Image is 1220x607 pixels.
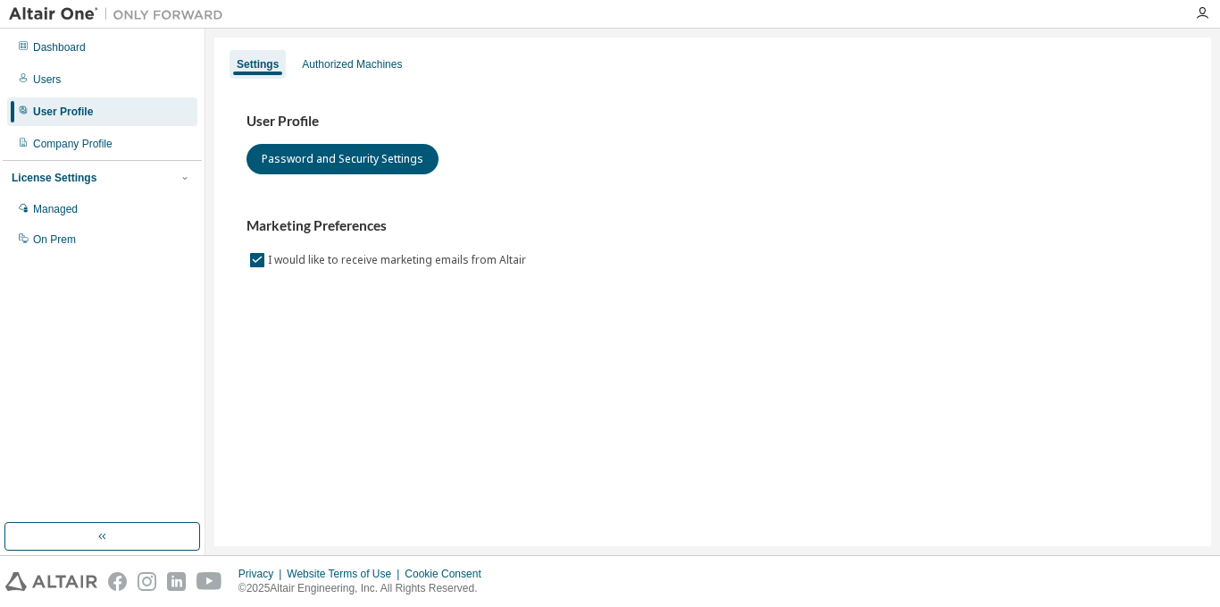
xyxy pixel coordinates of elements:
img: instagram.svg [138,572,156,591]
img: facebook.svg [108,572,127,591]
div: Privacy [238,567,287,581]
div: Users [33,72,61,87]
div: Dashboard [33,40,86,55]
div: Authorized Machines [302,57,402,72]
label: I would like to receive marketing emails from Altair [268,249,530,271]
h3: User Profile [247,113,1179,131]
div: License Settings [12,171,96,185]
img: Altair One [9,5,232,23]
img: linkedin.svg [167,572,186,591]
div: Company Profile [33,137,113,151]
img: youtube.svg [196,572,222,591]
div: On Prem [33,232,76,247]
div: Website Terms of Use [287,567,405,581]
div: Managed [33,202,78,216]
button: Password and Security Settings [247,144,439,174]
div: User Profile [33,105,93,119]
img: altair_logo.svg [5,572,97,591]
h3: Marketing Preferences [247,217,1179,235]
p: © 2025 Altair Engineering, Inc. All Rights Reserved. [238,581,492,596]
div: Cookie Consent [405,567,491,581]
div: Settings [237,57,279,72]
